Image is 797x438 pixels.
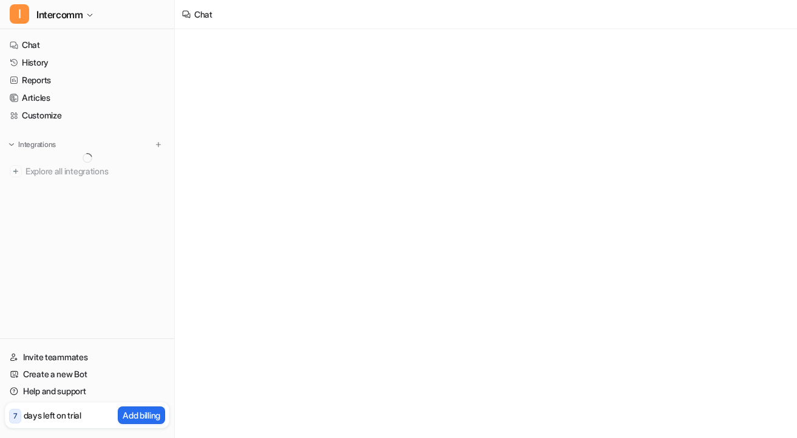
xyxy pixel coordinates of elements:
[5,366,169,383] a: Create a new Bot
[5,107,169,124] a: Customize
[5,163,169,180] a: Explore all integrations
[10,165,22,177] img: explore all integrations
[5,349,169,366] a: Invite teammates
[18,140,56,149] p: Integrations
[5,383,169,400] a: Help and support
[7,140,16,149] img: expand menu
[10,4,29,24] span: I
[5,72,169,89] a: Reports
[118,406,165,424] button: Add billing
[25,162,164,181] span: Explore all integrations
[5,54,169,71] a: History
[5,139,59,151] button: Integrations
[154,140,163,149] img: menu_add.svg
[24,409,81,422] p: days left on trial
[194,8,212,21] div: Chat
[5,36,169,53] a: Chat
[5,89,169,106] a: Articles
[36,6,83,23] span: Intercomm
[13,411,17,422] p: 7
[123,409,160,422] p: Add billing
